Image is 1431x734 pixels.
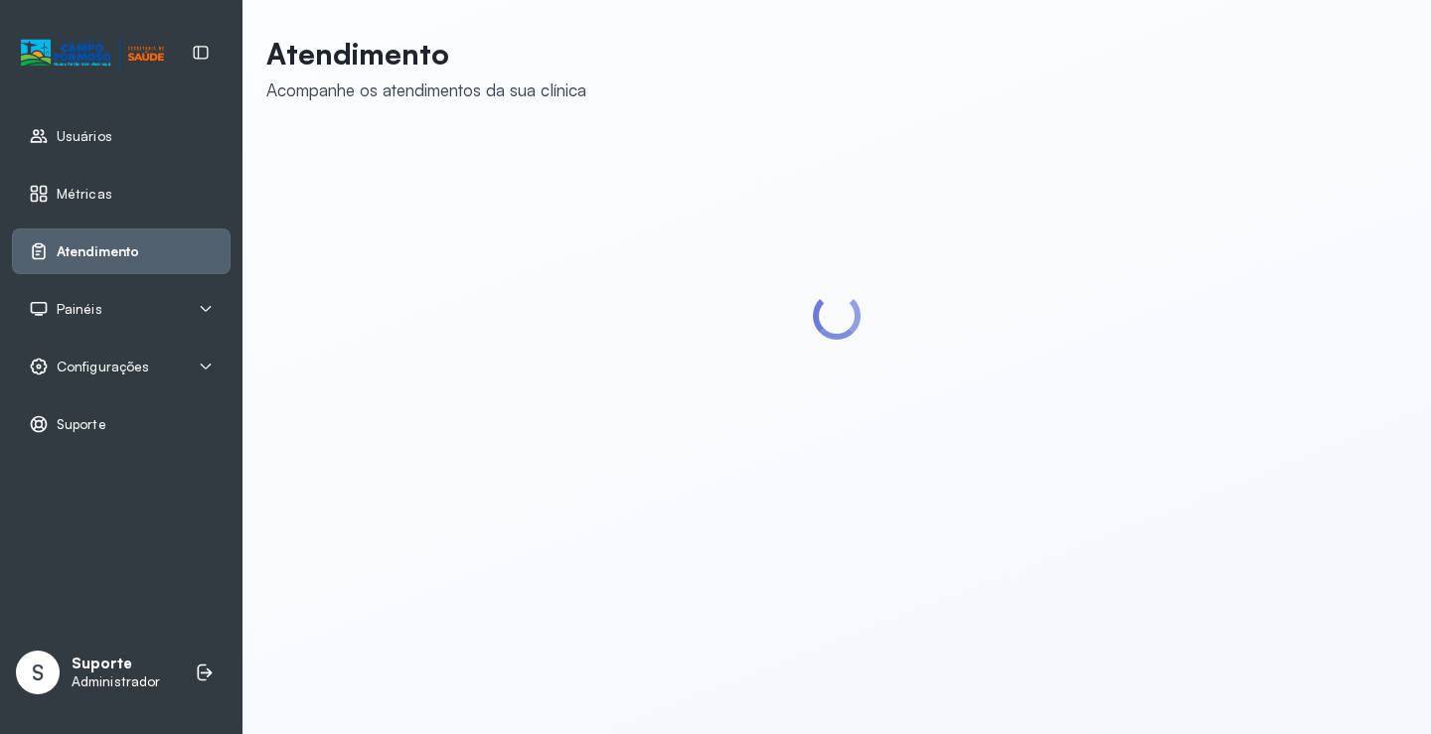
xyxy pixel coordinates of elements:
a: Usuários [29,126,214,146]
p: Suporte [72,655,160,673]
a: Atendimento [29,241,214,261]
span: Usuários [57,128,112,145]
p: Administrador [72,673,160,690]
span: Suporte [57,416,106,433]
span: Atendimento [57,243,139,260]
a: Métricas [29,184,214,204]
img: Logotipo do estabelecimento [21,37,164,70]
span: Métricas [57,186,112,203]
div: Acompanhe os atendimentos da sua clínica [266,79,586,100]
p: Atendimento [266,36,586,72]
span: Painéis [57,301,102,318]
span: Configurações [57,359,149,375]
